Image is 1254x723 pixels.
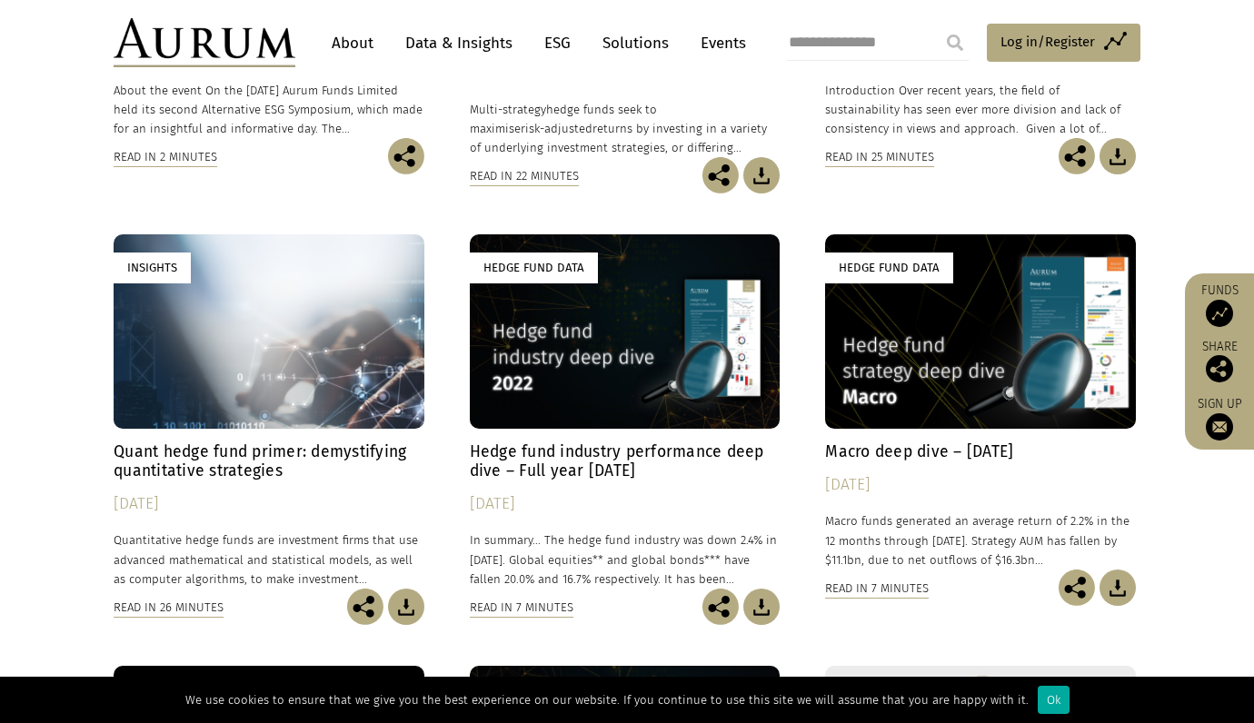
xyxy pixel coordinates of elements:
div: Read in 22 minutes [470,166,579,186]
img: Download Article [1100,138,1136,174]
a: About [323,26,383,60]
div: Read in 2 minutes [114,147,217,167]
h4: Quant hedge fund primer: demystifying quantitative strategies [114,442,424,480]
span: Log in/Register [1000,31,1095,53]
img: Download Article [388,589,424,625]
img: Share this post [388,138,424,174]
input: Submit [937,25,973,61]
a: Log in/Register [987,24,1140,62]
div: [DATE] [470,491,781,517]
a: Hedge Fund Data Macro deep dive – [DATE] [DATE] Macro funds generated an average return of 2.2% i... [825,234,1136,569]
p: About the event On the [DATE] Aurum Funds Limited held its second Alternative ESG Symposium, whic... [114,81,424,138]
div: [DATE] [114,491,424,517]
img: Share this post [702,589,739,625]
img: Share this post [702,157,739,193]
img: Share this post [347,589,383,625]
div: Ok [1038,686,1070,714]
div: Read in 7 minutes [825,579,929,599]
a: Data & Insights [396,26,522,60]
div: Hedge Fund Data [470,253,598,282]
a: ESG [535,26,580,60]
img: Sign up to our newsletter [1206,413,1233,441]
a: Funds [1194,282,1245,327]
div: Hedge Fund Data [825,253,953,282]
span: Multi-strategy [470,103,546,116]
img: Share this post [1059,569,1095,606]
span: risk-adjusted [521,122,592,135]
a: Insights Quant hedge fund primer: demystifying quantitative strategies [DATE] Quantitative hedge ... [114,234,424,588]
p: Macro funds generated an average return of 2.2% in the 12 months through [DATE]. Strategy AUM has... [825,511,1136,569]
a: Sign up [1194,396,1245,441]
div: Share [1194,341,1245,382]
h4: Hedge fund industry performance deep dive – Full year [DATE] [470,442,781,480]
p: Quantitative hedge funds are investment firms that use advanced mathematical and statistical mode... [114,530,424,588]
img: Share this post [1206,355,1233,382]
a: Solutions [593,26,678,60]
a: Events [692,26,746,60]
img: Download Article [743,589,780,625]
img: Access Funds [1206,300,1233,327]
h4: Macro deep dive – [DATE] [825,442,1136,461]
img: Aurum [114,18,295,67]
div: [DATE] [825,472,1136,498]
p: In summary... The hedge fund industry was down 2.4% in [DATE]. Global equities** and global bonds... [470,530,781,588]
p: Introduction Over recent years, the field of sustainability has seen ever more division and lack ... [825,81,1136,138]
img: Share this post [1059,138,1095,174]
div: Insights [114,253,191,282]
a: Hedge Fund Data Hedge fund industry performance deep dive – Full year [DATE] [DATE] In summary...... [470,234,781,588]
div: Read in 25 minutes [825,147,934,167]
img: Download Article [743,157,780,193]
p: hedge funds seek to maximise returns by investing in a variety of underlying investment strategie... [470,100,781,157]
img: Download Article [1100,569,1136,606]
div: Read in 26 minutes [114,598,224,618]
div: Read in 7 minutes [470,598,573,618]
